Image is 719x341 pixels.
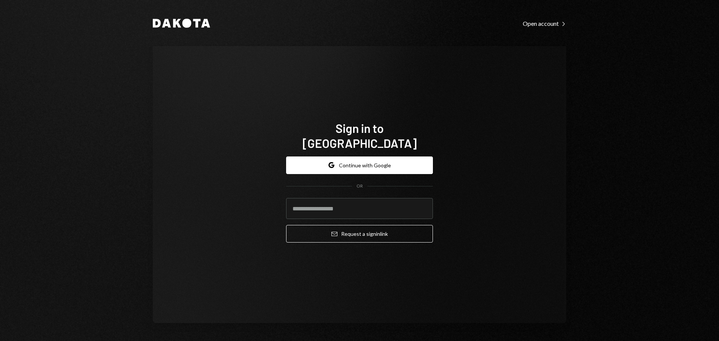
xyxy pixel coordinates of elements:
[286,121,433,150] h1: Sign in to [GEOGRAPHIC_DATA]
[523,20,566,27] div: Open account
[286,156,433,174] button: Continue with Google
[286,225,433,243] button: Request a signinlink
[523,19,566,27] a: Open account
[357,183,363,189] div: OR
